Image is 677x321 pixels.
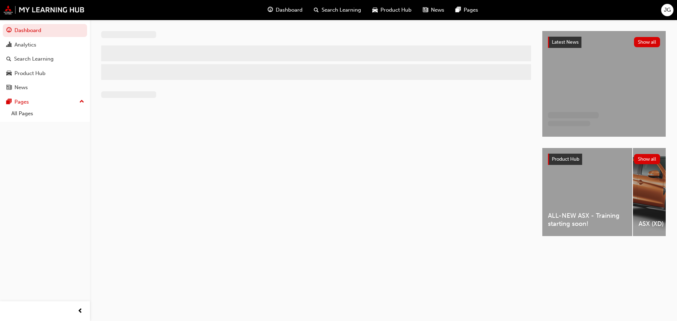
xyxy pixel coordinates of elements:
span: guage-icon [268,6,273,14]
span: search-icon [314,6,319,14]
button: Show all [634,37,660,47]
a: car-iconProduct Hub [367,3,417,17]
a: Product HubShow all [548,154,660,165]
a: search-iconSearch Learning [308,3,367,17]
a: Product Hub [3,67,87,80]
span: news-icon [6,85,12,91]
a: news-iconNews [417,3,450,17]
div: News [14,84,28,92]
a: guage-iconDashboard [262,3,308,17]
a: Dashboard [3,24,87,37]
a: News [3,81,87,94]
span: Pages [464,6,478,14]
button: DashboardAnalyticsSearch LearningProduct HubNews [3,23,87,95]
span: Search Learning [322,6,361,14]
div: Product Hub [14,69,45,78]
div: Search Learning [14,55,54,63]
span: Latest News [552,39,579,45]
a: All Pages [8,108,87,119]
img: mmal [4,5,85,14]
span: Product Hub [552,156,579,162]
span: car-icon [6,70,12,77]
span: up-icon [79,97,84,106]
span: News [431,6,444,14]
a: Analytics [3,38,87,51]
a: Latest NewsShow all [548,37,660,48]
div: Analytics [14,41,36,49]
span: chart-icon [6,42,12,48]
a: ALL-NEW ASX - Training starting soon! [542,148,632,236]
span: pages-icon [6,99,12,105]
span: JG [664,6,671,14]
a: Search Learning [3,53,87,66]
div: Pages [14,98,29,106]
button: JG [661,4,673,16]
span: Dashboard [276,6,303,14]
span: car-icon [372,6,378,14]
button: Pages [3,95,87,109]
span: prev-icon [78,307,83,316]
span: ALL-NEW ASX - Training starting soon! [548,212,627,228]
span: guage-icon [6,27,12,34]
span: Product Hub [380,6,411,14]
a: pages-iconPages [450,3,484,17]
span: search-icon [6,56,11,62]
button: Show all [634,154,660,164]
span: pages-icon [456,6,461,14]
span: news-icon [423,6,428,14]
